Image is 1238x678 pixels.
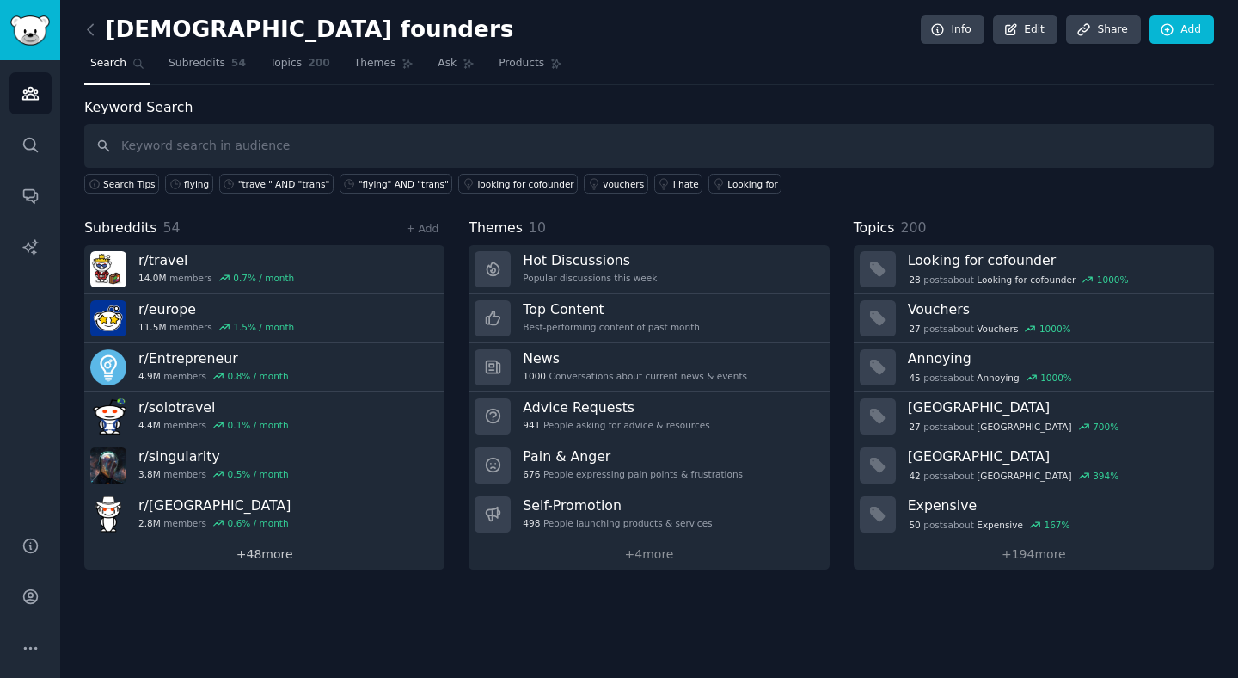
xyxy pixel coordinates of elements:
a: "flying" AND "trans" [340,174,453,194]
div: 1000 % [1097,274,1129,286]
h3: Hot Discussions [523,251,657,269]
div: "travel" AND "trans" [238,178,330,190]
div: post s about [908,419,1120,435]
span: 10 [529,219,546,236]
span: Subreddits [169,56,225,71]
a: Products [493,50,568,85]
span: 4.4M [138,419,161,431]
img: singularity [90,447,126,484]
span: 676 [523,468,540,480]
h3: Expensive [908,496,1202,515]
input: Keyword search in audience [84,124,1214,168]
h3: News [523,349,747,367]
h3: r/ europe [138,300,294,318]
div: members [138,419,289,431]
a: vouchers [584,174,647,194]
span: 11.5M [138,321,166,333]
a: Edit [993,15,1057,45]
h3: Annoying [908,349,1202,367]
a: "travel" AND "trans" [219,174,334,194]
span: 4.9M [138,370,161,382]
a: Topics200 [264,50,336,85]
span: 3.8M [138,468,161,480]
div: members [138,370,289,382]
span: Ask [438,56,457,71]
a: r/Entrepreneur4.9Mmembers0.8% / month [84,343,444,392]
a: [GEOGRAPHIC_DATA]27postsabout[GEOGRAPHIC_DATA]700% [854,392,1214,441]
div: People expressing pain points & frustrations [523,468,743,480]
h3: Self-Promotion [523,496,712,515]
h3: r/ travel [138,251,294,269]
span: 45 [909,372,920,384]
span: 1000 [523,370,546,382]
div: 1000 % [1040,372,1072,384]
h3: Pain & Anger [523,447,743,465]
span: Search [90,56,126,71]
div: 700 % [1093,421,1118,433]
span: 200 [900,219,926,236]
a: Looking for [708,174,781,194]
a: I hate [654,174,703,194]
h3: r/ [GEOGRAPHIC_DATA] [138,496,291,515]
a: Expensive50postsaboutExpensive167% [854,490,1214,539]
div: vouchers [603,178,644,190]
div: I hate [673,178,699,190]
h3: r/ Entrepreneur [138,349,289,367]
a: Top ContentBest-performing content of past month [469,294,829,343]
h2: [DEMOGRAPHIC_DATA] founders [84,16,513,44]
h3: Vouchers [908,300,1202,318]
a: r/singularity3.8Mmembers0.5% / month [84,441,444,490]
span: Looking for cofounder [977,274,1076,286]
span: Expensive [977,519,1023,531]
span: [GEOGRAPHIC_DATA] [977,421,1071,433]
a: +194more [854,539,1214,570]
div: Looking for [727,178,778,190]
a: Annoying45postsaboutAnnoying1000% [854,343,1214,392]
div: 1.5 % / month [233,321,294,333]
a: Ask [432,50,481,85]
span: [GEOGRAPHIC_DATA] [977,470,1071,482]
span: 27 [909,421,920,433]
a: Vouchers27postsaboutVouchers1000% [854,294,1214,343]
span: 941 [523,419,540,431]
img: Entrepreneur [90,349,126,385]
span: Themes [469,218,523,239]
span: 14.0M [138,272,166,284]
img: europe [90,300,126,336]
div: looking for cofounder [477,178,573,190]
span: 50 [909,519,920,531]
a: Add [1149,15,1214,45]
span: Vouchers [977,323,1018,335]
a: Pain & Anger676People expressing pain points & frustrations [469,441,829,490]
a: looking for cofounder [458,174,578,194]
a: r/[GEOGRAPHIC_DATA]2.8Mmembers0.6% / month [84,490,444,539]
div: post s about [908,272,1131,287]
a: Looking for cofounder28postsaboutLooking for cofounder1000% [854,245,1214,294]
a: Advice Requests941People asking for advice & resources [469,392,829,441]
a: +4more [469,539,829,570]
span: Topics [270,56,302,71]
div: post s about [908,517,1072,533]
div: 0.8 % / month [228,370,289,382]
div: post s about [908,321,1073,336]
div: 167 % [1044,519,1069,531]
a: News1000Conversations about current news & events [469,343,829,392]
div: Best-performing content of past month [523,321,700,333]
div: People asking for advice & resources [523,419,709,431]
h3: [GEOGRAPHIC_DATA] [908,447,1202,465]
span: 27 [909,323,920,335]
div: members [138,468,289,480]
div: flying [184,178,209,190]
a: r/travel14.0Mmembers0.7% / month [84,245,444,294]
div: Conversations about current news & events [523,370,747,382]
img: solotravel [90,398,126,435]
a: Self-Promotion498People launching products & services [469,490,829,539]
span: 498 [523,517,540,529]
span: 200 [308,56,330,71]
a: +48more [84,539,444,570]
span: Subreddits [84,218,157,239]
h3: Looking for cofounder [908,251,1202,269]
span: Topics [854,218,895,239]
div: Popular discussions this week [523,272,657,284]
div: post s about [908,468,1120,484]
